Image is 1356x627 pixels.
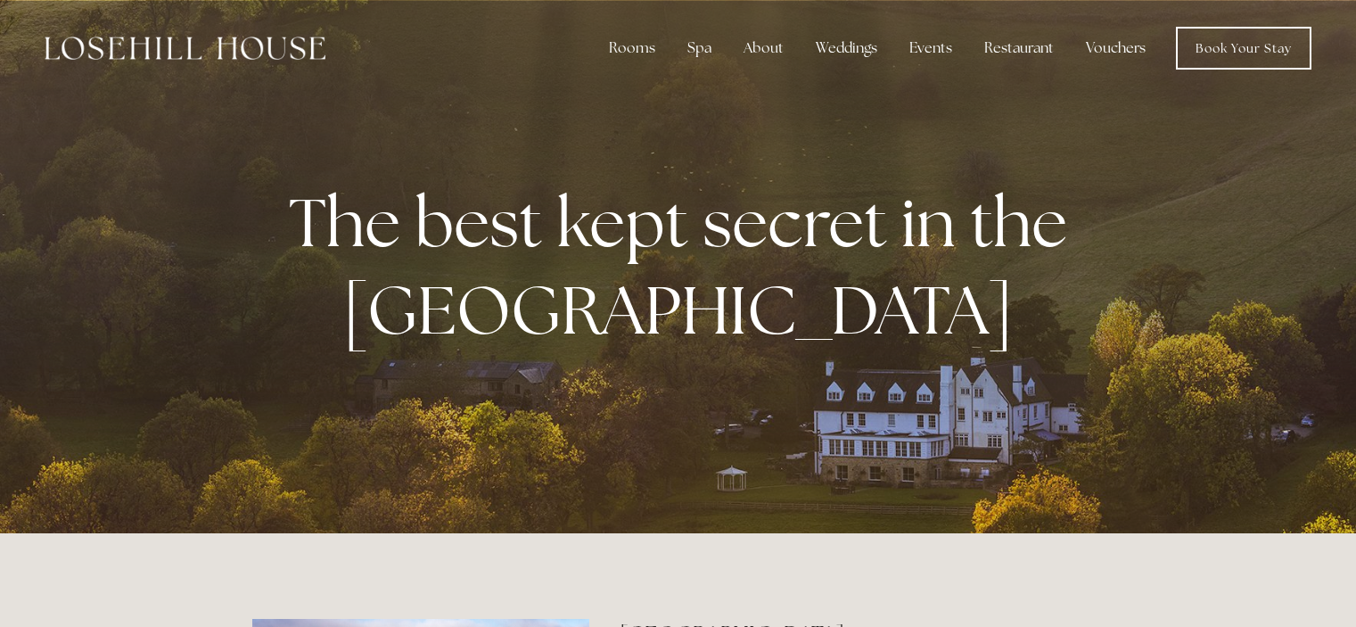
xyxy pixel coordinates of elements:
[801,30,892,66] div: Weddings
[595,30,670,66] div: Rooms
[673,30,726,66] div: Spa
[895,30,966,66] div: Events
[970,30,1068,66] div: Restaurant
[1072,30,1160,66] a: Vouchers
[729,30,798,66] div: About
[1176,27,1311,70] a: Book Your Stay
[45,37,325,60] img: Losehill House
[289,178,1081,353] strong: The best kept secret in the [GEOGRAPHIC_DATA]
